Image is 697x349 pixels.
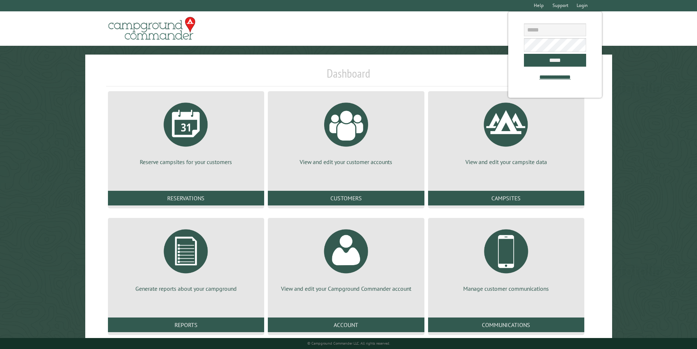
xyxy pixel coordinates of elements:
a: Communications [428,318,584,332]
a: View and edit your Campground Commander account [277,224,415,293]
p: View and edit your customer accounts [277,158,415,166]
img: Campground Commander [106,14,198,43]
a: Reservations [108,191,264,205]
p: View and edit your campsite data [437,158,576,166]
p: Reserve campsites for your customers [117,158,255,166]
h1: Dashboard [106,66,591,86]
p: Manage customer communications [437,285,576,293]
a: Reserve campsites for your customers [117,97,255,166]
a: Customers [268,191,424,205]
p: Generate reports about your campground [117,285,255,293]
a: Account [268,318,424,332]
p: View and edit your Campground Commander account [277,285,415,293]
a: Manage customer communications [437,224,576,293]
small: © Campground Commander LLC. All rights reserved. [307,341,390,346]
a: View and edit your campsite data [437,97,576,166]
a: Reports [108,318,264,332]
a: Campsites [428,191,584,205]
a: Generate reports about your campground [117,224,255,293]
a: View and edit your customer accounts [277,97,415,166]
